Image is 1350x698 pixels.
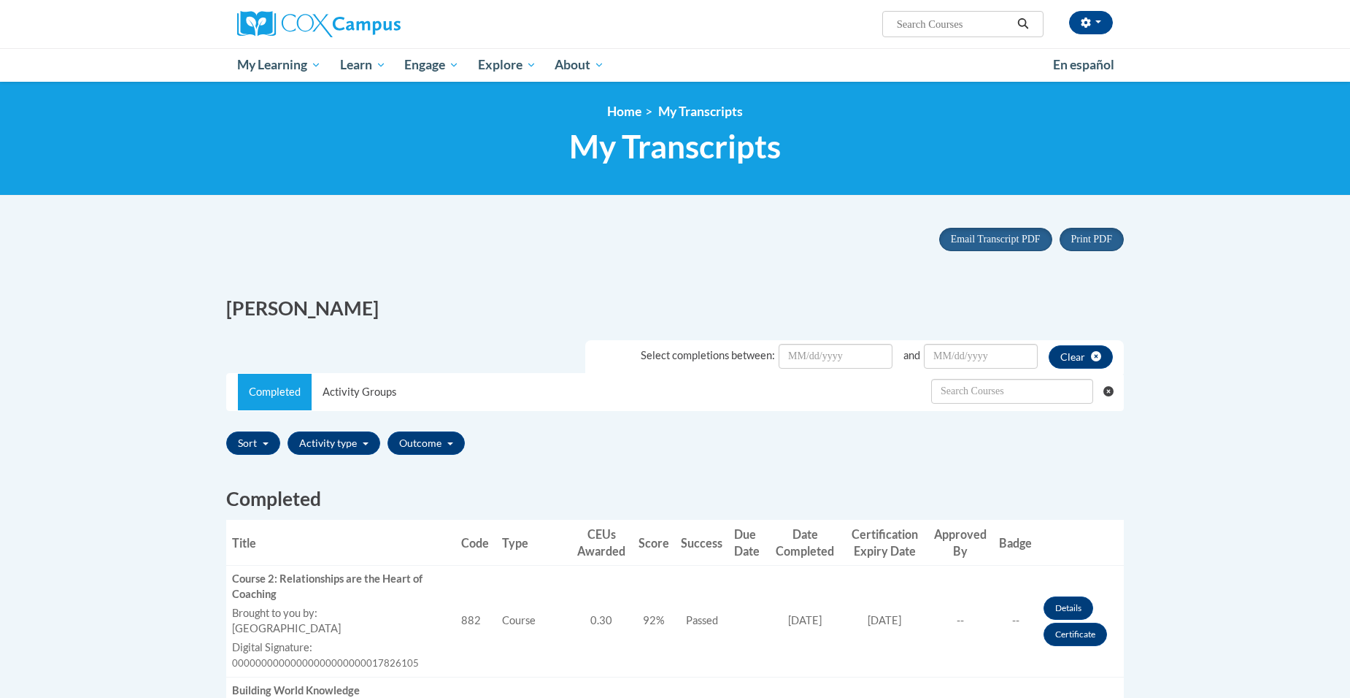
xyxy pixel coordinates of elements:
[387,432,465,455] button: Outcome
[1044,623,1107,646] a: Certificate
[395,48,468,82] a: Engage
[1012,15,1034,33] button: Search
[643,614,665,626] span: 92%
[228,48,331,82] a: My Learning
[238,374,312,410] a: Completed
[641,349,775,361] span: Select completions between:
[232,606,450,621] label: Brought to you by:
[779,344,892,369] input: Date Input
[951,234,1041,245] span: Email Transcript PDF
[768,520,841,566] th: Date Completed
[232,622,341,634] span: [GEOGRAPHIC_DATA]
[237,11,514,37] a: Cox Campus
[569,127,781,166] span: My Transcripts
[895,15,1012,33] input: Search Courses
[1103,374,1123,409] button: Clear searching
[927,520,994,566] th: Approved By
[1044,50,1124,80] a: En español
[455,566,496,678] td: 882
[842,520,927,566] th: Certification Expiry Date
[607,104,641,119] a: Home
[288,432,380,455] button: Activity type
[576,613,628,629] div: 0.30
[496,566,570,678] td: Course
[931,379,1093,404] input: Search Withdrawn Transcripts
[633,520,675,566] th: Score
[927,566,994,678] td: --
[496,520,570,566] th: Type
[232,572,450,602] div: Course 2: Relationships are the Heart of Coaching
[226,520,455,566] th: Title
[1038,566,1124,678] td: Actions
[1069,11,1113,34] button: Account Settings
[924,344,1038,369] input: Date Input
[728,520,768,566] th: Due Date
[237,11,401,37] img: Cox Campus
[993,566,1038,678] td: --
[546,48,614,82] a: About
[478,56,536,74] span: Explore
[232,657,419,669] span: 00000000000000000000000017826105
[555,56,604,74] span: About
[1038,520,1124,566] th: Actions
[455,520,496,566] th: Code
[226,295,664,322] h2: [PERSON_NAME]
[215,48,1135,82] div: Main menu
[226,486,1124,513] h2: Completed
[1049,345,1113,369] button: clear
[340,56,386,74] span: Learn
[903,349,920,361] span: and
[993,520,1038,566] th: Badge
[939,228,1052,251] button: Email Transcript PDF
[237,56,321,74] span: My Learning
[788,614,822,626] span: [DATE]
[570,520,633,566] th: CEUs Awarded
[1071,234,1112,245] span: Print PDF
[312,374,407,410] a: Activity Groups
[1044,597,1093,620] a: Details button
[675,566,728,678] td: Passed
[226,432,280,455] button: Sort
[1060,228,1124,251] button: Print PDF
[468,48,546,82] a: Explore
[1053,57,1114,72] span: En español
[868,614,901,626] span: [DATE]
[675,520,728,566] th: Success
[404,56,459,74] span: Engage
[658,104,743,119] span: My Transcripts
[232,640,450,656] label: Digital Signature:
[331,48,396,82] a: Learn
